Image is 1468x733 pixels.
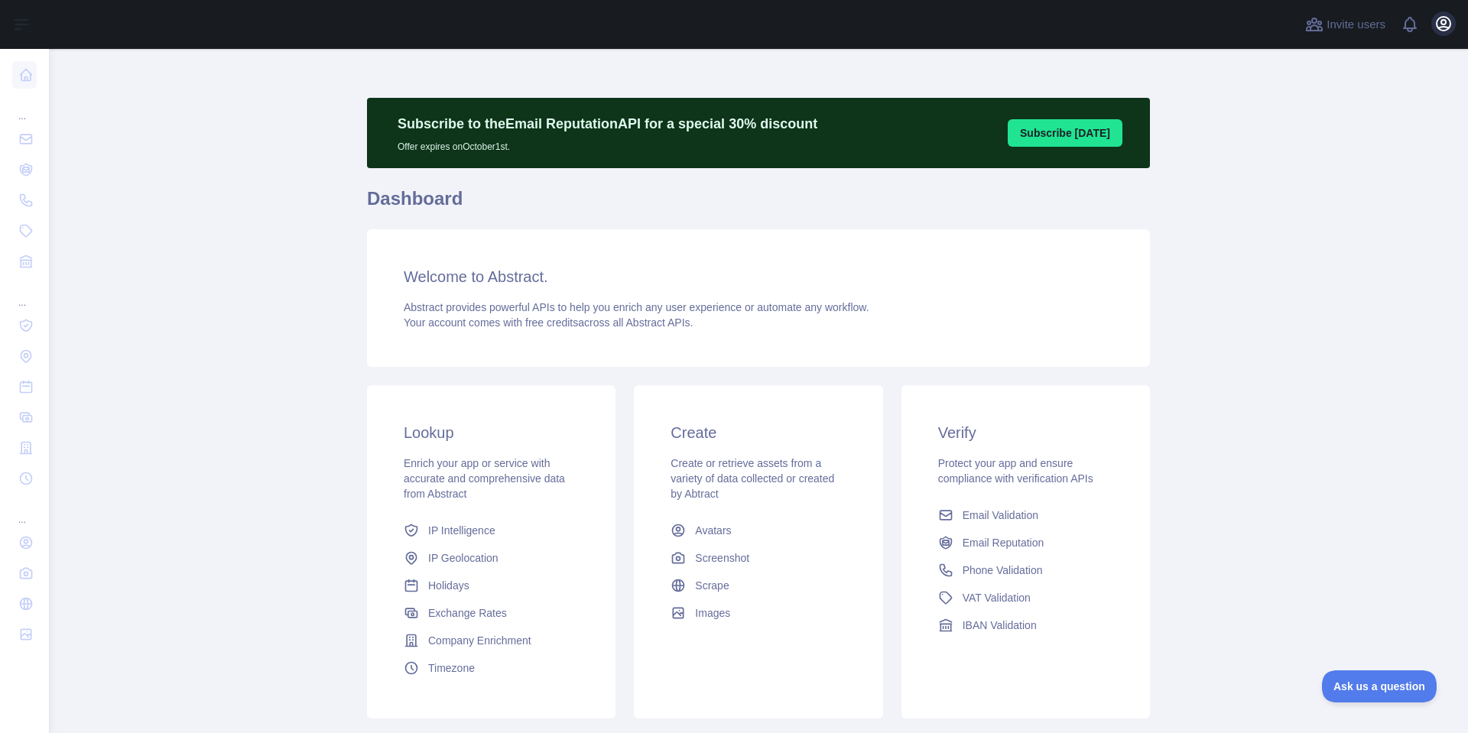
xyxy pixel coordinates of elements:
a: IBAN Validation [932,611,1119,639]
span: Your account comes with across all Abstract APIs. [404,316,693,329]
a: Timezone [398,654,585,682]
p: Subscribe to the Email Reputation API for a special 30 % discount [398,113,817,135]
div: ... [12,278,37,309]
a: Phone Validation [932,556,1119,584]
h3: Welcome to Abstract. [404,266,1113,287]
div: ... [12,92,37,122]
span: Screenshot [695,550,749,566]
span: IBAN Validation [963,618,1037,633]
span: IP Intelligence [428,523,495,538]
span: Exchange Rates [428,605,507,621]
a: Avatars [664,517,852,544]
span: Company Enrichment [428,633,531,648]
span: Phone Validation [963,563,1043,578]
span: Avatars [695,523,731,538]
span: Email Reputation [963,535,1044,550]
span: VAT Validation [963,590,1031,605]
span: free credits [525,316,578,329]
h3: Lookup [404,422,579,443]
a: Images [664,599,852,627]
span: Protect your app and ensure compliance with verification APIs [938,457,1093,485]
a: IP Intelligence [398,517,585,544]
a: VAT Validation [932,584,1119,611]
span: Invite users [1327,16,1385,34]
a: Email Reputation [932,529,1119,556]
a: Holidays [398,572,585,599]
a: Email Validation [932,501,1119,529]
span: Images [695,605,730,621]
span: Abstract provides powerful APIs to help you enrich any user experience or automate any workflow. [404,301,869,313]
button: Subscribe [DATE] [1008,119,1122,147]
span: Scrape [695,578,729,593]
a: Scrape [664,572,852,599]
a: Company Enrichment [398,627,585,654]
div: ... [12,495,37,526]
iframe: Toggle Customer Support [1322,670,1437,702]
span: Email Validation [963,508,1038,523]
h1: Dashboard [367,186,1150,223]
a: Screenshot [664,544,852,572]
span: Holidays [428,578,469,593]
a: Exchange Rates [398,599,585,627]
button: Invite users [1302,12,1388,37]
h3: Create [671,422,846,443]
a: IP Geolocation [398,544,585,572]
span: Enrich your app or service with accurate and comprehensive data from Abstract [404,457,565,500]
span: IP Geolocation [428,550,499,566]
p: Offer expires on October 1st. [398,135,817,153]
h3: Verify [938,422,1113,443]
span: Timezone [428,660,475,676]
span: Create or retrieve assets from a variety of data collected or created by Abtract [671,457,834,500]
